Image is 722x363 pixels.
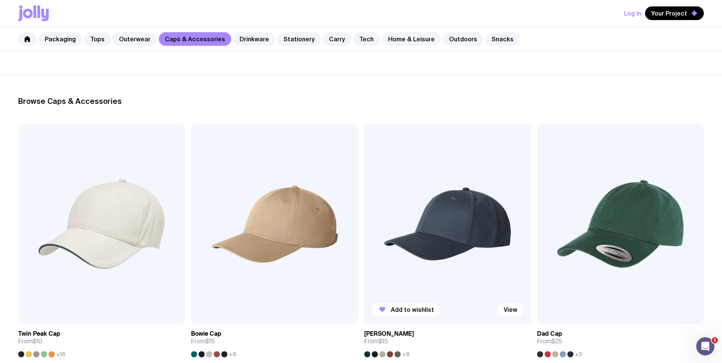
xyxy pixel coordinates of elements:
[498,303,523,316] a: View
[364,338,388,345] span: From
[191,330,221,338] h3: Bowie Cap
[537,338,562,345] span: From
[575,351,582,357] span: +3
[113,32,157,46] a: Outerwear
[712,337,718,343] span: 1
[537,324,704,357] a: Dad CapFrom$25+3
[191,338,215,345] span: From
[402,351,409,357] span: +6
[537,330,562,338] h3: Dad Cap
[651,9,687,17] span: Your Project
[382,32,441,46] a: Home & Leisure
[233,32,275,46] a: Drinkware
[372,303,440,316] button: Add to wishlist
[191,324,358,357] a: Bowie CapFrom$15+6
[551,337,562,345] span: $25
[353,32,380,46] a: Tech
[277,32,321,46] a: Stationery
[645,6,704,20] button: Your Project
[696,337,714,355] iframe: Intercom live chat
[391,306,434,313] span: Add to wishlist
[18,330,60,338] h3: Twin Peak Cap
[159,32,231,46] a: Caps & Accessories
[18,338,42,345] span: From
[33,337,42,345] span: $10
[56,351,65,357] span: +16
[229,351,236,357] span: +6
[364,330,414,338] h3: [PERSON_NAME]
[379,337,388,345] span: $15
[18,97,704,106] h2: Browse Caps & Accessories
[18,324,185,357] a: Twin Peak CapFrom$10+16
[39,32,82,46] a: Packaging
[486,32,520,46] a: Snacks
[624,6,641,20] button: Log In
[84,32,111,46] a: Tops
[323,32,351,46] a: Carry
[443,32,483,46] a: Outdoors
[364,324,531,357] a: [PERSON_NAME]From$15+6
[205,337,215,345] span: $15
